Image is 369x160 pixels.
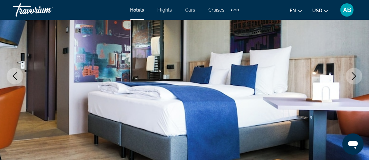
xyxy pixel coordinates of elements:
a: Hotels [130,7,144,13]
iframe: Button to launch messaging window [342,133,364,155]
button: Previous image [7,68,23,84]
a: Flights [158,7,172,13]
button: Extra navigation items [231,5,239,15]
button: User Menu [338,3,356,17]
button: Change currency [312,6,329,15]
button: Change language [290,6,302,15]
a: Cars [185,7,195,13]
button: Next image [346,68,362,84]
span: en [290,8,296,13]
a: Travorium [13,1,80,19]
span: USD [312,8,322,13]
a: Cruises [209,7,225,13]
span: AB [343,7,351,13]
